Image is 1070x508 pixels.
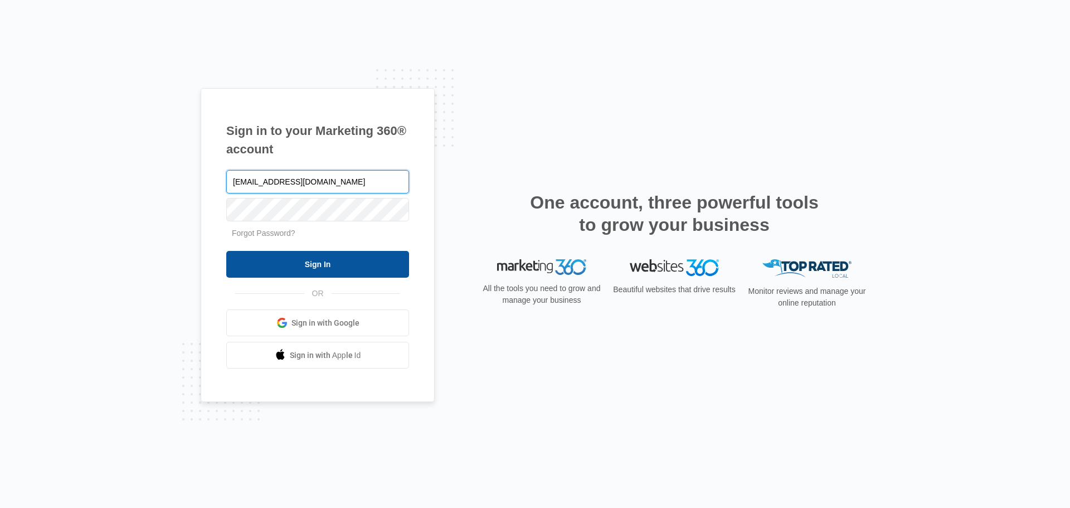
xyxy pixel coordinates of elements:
img: Top Rated Local [762,259,852,278]
h1: Sign in to your Marketing 360® account [226,122,409,158]
a: Sign in with Google [226,309,409,336]
h2: One account, three powerful tools to grow your business [527,191,822,236]
span: Sign in with Apple Id [290,350,361,361]
p: Monitor reviews and manage your online reputation [745,286,869,309]
span: OR [304,288,332,299]
a: Forgot Password? [232,229,295,238]
input: Email [226,170,409,193]
img: Websites 360 [630,259,719,275]
img: Marketing 360 [497,259,586,275]
p: Beautiful websites that drive results [612,284,737,296]
input: Sign In [226,251,409,278]
a: Sign in with Apple Id [226,342,409,369]
span: Sign in with Google [291,317,359,329]
p: All the tools you need to grow and manage your business [479,283,604,306]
